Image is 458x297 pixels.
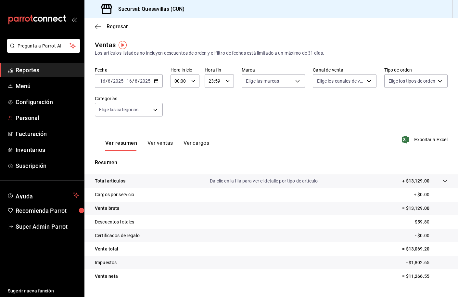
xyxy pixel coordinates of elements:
[95,23,128,30] button: Regresar
[95,191,134,198] p: Cargos por servicio
[95,68,163,72] label: Fecha
[16,66,79,74] span: Reportes
[95,205,120,212] p: Venta bruta
[16,222,79,231] span: Super Admin Parrot
[111,78,113,84] span: /
[138,78,140,84] span: /
[126,78,132,84] input: --
[95,96,163,101] label: Categorías
[132,78,134,84] span: /
[402,246,448,252] p: = $13,069.20
[95,159,448,167] p: Resumen
[384,68,448,72] label: Tipo de orden
[147,140,173,151] button: Ver ventas
[16,98,79,106] span: Configuración
[402,273,448,280] p: = $11,266.55
[414,191,448,198] p: + $0.00
[95,40,116,50] div: Ventas
[246,78,279,84] span: Elige las marcas
[16,161,79,170] span: Suscripción
[108,78,111,84] input: --
[16,206,79,215] span: Recomienda Parrot
[95,259,117,266] p: Impuestos
[100,78,106,84] input: --
[95,232,140,239] p: Certificados de regalo
[16,82,79,90] span: Menú
[105,140,209,151] div: navigation tabs
[317,78,364,84] span: Elige los canales de venta
[16,129,79,138] span: Facturación
[95,273,118,280] p: Venta neta
[171,68,200,72] label: Hora inicio
[16,114,79,122] span: Personal
[95,50,448,57] div: Los artículos listados no incluyen descuentos de orden y el filtro de fechas está limitado a un m...
[71,17,77,22] button: open_drawer_menu
[95,219,134,225] p: Descuentos totales
[210,178,318,184] p: Da clic en la fila para ver el detalle por tipo de artículo
[403,136,448,143] button: Exportar a Excel
[113,78,124,84] input: ----
[313,68,376,72] label: Canal de venta
[413,219,448,225] p: - $59.80
[402,205,448,212] p: = $13,129.00
[402,178,429,184] p: + $13,129.00
[95,178,125,184] p: Total artículos
[415,232,448,239] p: - $0.00
[16,191,70,199] span: Ayuda
[242,68,305,72] label: Marca
[18,43,70,49] span: Pregunta a Parrot AI
[124,78,126,84] span: -
[8,288,79,294] span: Sugerir nueva función
[105,140,137,151] button: Ver resumen
[140,78,151,84] input: ----
[184,140,210,151] button: Ver cargos
[5,47,80,54] a: Pregunta a Parrot AI
[134,78,138,84] input: --
[406,259,448,266] p: - $1,802.65
[113,5,185,13] h3: Sucursal: Quesavillas (CUN)
[95,246,118,252] p: Venta total
[119,41,127,49] img: Tooltip marker
[205,68,234,72] label: Hora fin
[106,78,108,84] span: /
[99,106,139,113] span: Elige las categorías
[388,78,435,84] span: Elige los tipos de orden
[107,23,128,30] span: Regresar
[16,145,79,154] span: Inventarios
[7,39,80,53] button: Pregunta a Parrot AI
